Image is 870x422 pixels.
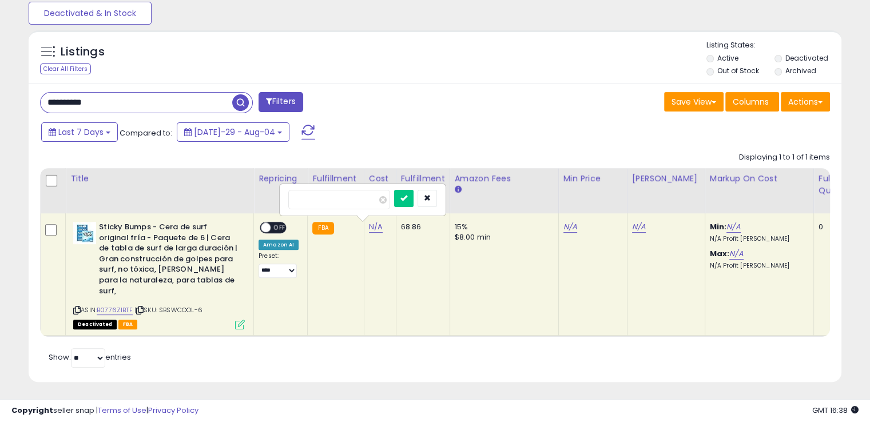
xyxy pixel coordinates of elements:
[312,222,333,234] small: FBA
[710,262,805,270] p: N/A Profit [PERSON_NAME]
[73,222,96,244] img: 51d6ysTTXTL._SL40_.jpg
[726,221,740,233] a: N/A
[725,92,779,112] button: Columns
[729,248,743,260] a: N/A
[99,222,238,299] b: Sticky Bumps - Cera de surf original fría - Paquete de 6 | Cera de tabla de surf de larga duració...
[259,252,299,278] div: Preset:
[70,173,249,185] div: Title
[271,223,289,233] span: OFF
[812,405,859,416] span: 2025-08-12 16:38 GMT
[120,128,172,138] span: Compared to:
[259,173,303,185] div: Repricing
[710,221,727,232] b: Min:
[563,173,622,185] div: Min Price
[401,222,441,232] div: 68.86
[40,63,91,74] div: Clear All Filters
[58,126,104,138] span: Last 7 Days
[118,320,138,329] span: FBA
[41,122,118,142] button: Last 7 Days
[97,305,133,315] a: B0776Z1BTF
[785,53,828,63] label: Deactivated
[739,152,830,163] div: Displaying 1 to 1 of 1 items
[148,405,198,416] a: Privacy Policy
[49,352,131,363] span: Show: entries
[455,185,462,195] small: Amazon Fees.
[11,405,53,416] strong: Copyright
[11,405,198,416] div: seller snap | |
[710,173,809,185] div: Markup on Cost
[706,40,841,51] p: Listing States:
[733,96,769,108] span: Columns
[312,173,359,185] div: Fulfillment
[710,235,805,243] p: N/A Profit [PERSON_NAME]
[781,92,830,112] button: Actions
[455,232,550,242] div: $8.00 min
[369,173,391,185] div: Cost
[819,222,854,232] div: 0
[664,92,724,112] button: Save View
[259,92,303,112] button: Filters
[134,305,202,314] span: | SKU: SBSWCOOL-6
[259,240,299,250] div: Amazon AI
[73,320,117,329] span: All listings that are unavailable for purchase on Amazon for any reason other than out-of-stock
[73,222,245,328] div: ASIN:
[455,222,550,232] div: 15%
[29,2,152,25] button: Deactivated & In Stock
[710,248,730,259] b: Max:
[401,173,445,197] div: Fulfillment Cost
[819,173,858,197] div: Fulfillable Quantity
[632,173,700,185] div: [PERSON_NAME]
[563,221,577,233] a: N/A
[632,221,646,233] a: N/A
[455,173,554,185] div: Amazon Fees
[61,44,105,60] h5: Listings
[717,66,759,75] label: Out of Stock
[177,122,289,142] button: [DATE]-29 - Aug-04
[98,405,146,416] a: Terms of Use
[369,221,383,233] a: N/A
[785,66,816,75] label: Archived
[717,53,738,63] label: Active
[705,168,813,213] th: The percentage added to the cost of goods (COGS) that forms the calculator for Min & Max prices.
[194,126,275,138] span: [DATE]-29 - Aug-04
